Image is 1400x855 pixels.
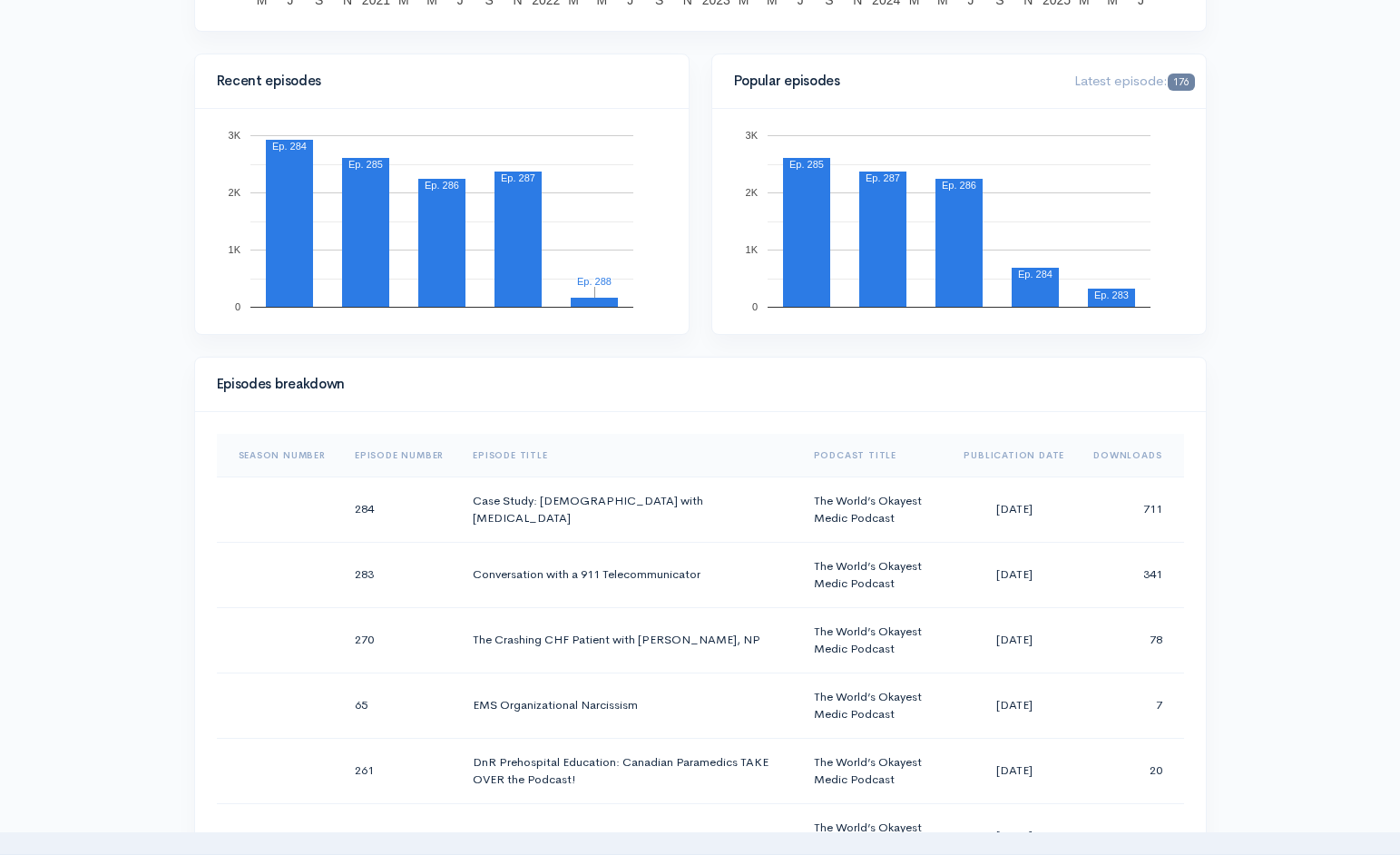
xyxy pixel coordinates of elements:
td: 284 [340,477,458,542]
text: 0 [234,301,240,312]
td: 711 [1079,477,1183,542]
text: 1K [228,244,240,255]
text: Ep. 287 [501,172,535,183]
td: [DATE] [949,607,1079,673]
text: Ep. 284 [1018,269,1052,280]
td: Case Study: [DEMOGRAPHIC_DATA] with [MEDICAL_DATA] [458,477,798,542]
text: Ep. 284 [272,141,307,152]
td: 65 [340,673,458,738]
th: Sort column [949,434,1079,477]
text: Ep. 286 [942,180,976,191]
text: 1K [745,244,758,255]
text: Ep. 287 [866,172,900,183]
text: 0 [751,301,757,312]
td: The World’s Okayest Medic Podcast [799,542,950,607]
text: Ep. 285 [348,159,383,170]
td: The World’s Okayest Medic Podcast [799,673,950,738]
td: [DATE] [949,673,1079,738]
svg: A chart. [734,131,1184,312]
text: Ep. 285 [789,159,824,170]
td: DnR Prehospital Education: Canadian Paramedics TAKE OVER the Podcast! [458,738,798,803]
td: Conversation with a 911 Telecommunicator [458,542,798,607]
td: [DATE] [949,542,1079,607]
td: 270 [340,607,458,673]
h4: Recent episodes [217,74,656,89]
td: 78 [1079,607,1183,673]
text: 3K [228,130,240,141]
td: [DATE] [949,738,1079,803]
th: Sort column [217,434,340,477]
svg: A chart. [217,131,667,312]
text: 2K [745,187,758,198]
td: 7 [1079,673,1183,738]
th: Sort column [340,434,458,477]
td: The World’s Okayest Medic Podcast [799,607,950,673]
text: Ep. 288 [577,276,612,287]
text: Ep. 283 [1094,290,1129,300]
td: 283 [340,542,458,607]
td: EMS Organizational Narcissism [458,673,798,738]
th: Sort column [458,434,798,477]
text: 3K [745,130,758,141]
td: [DATE] [949,477,1079,542]
th: Sort column [1079,434,1183,477]
span: 176 [1168,74,1194,91]
td: 261 [340,738,458,803]
text: 2K [228,187,240,198]
span: Latest episode: [1074,72,1194,89]
td: The World’s Okayest Medic Podcast [799,738,950,803]
h4: Popular episodes [734,74,1053,89]
td: The Crashing CHF Patient with [PERSON_NAME], NP [458,607,798,673]
h4: Episodes breakdown [217,377,1173,392]
th: Sort column [799,434,950,477]
td: The World’s Okayest Medic Podcast [799,477,950,542]
td: 341 [1079,542,1183,607]
td: 20 [1079,738,1183,803]
text: Ep. 286 [425,180,459,191]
